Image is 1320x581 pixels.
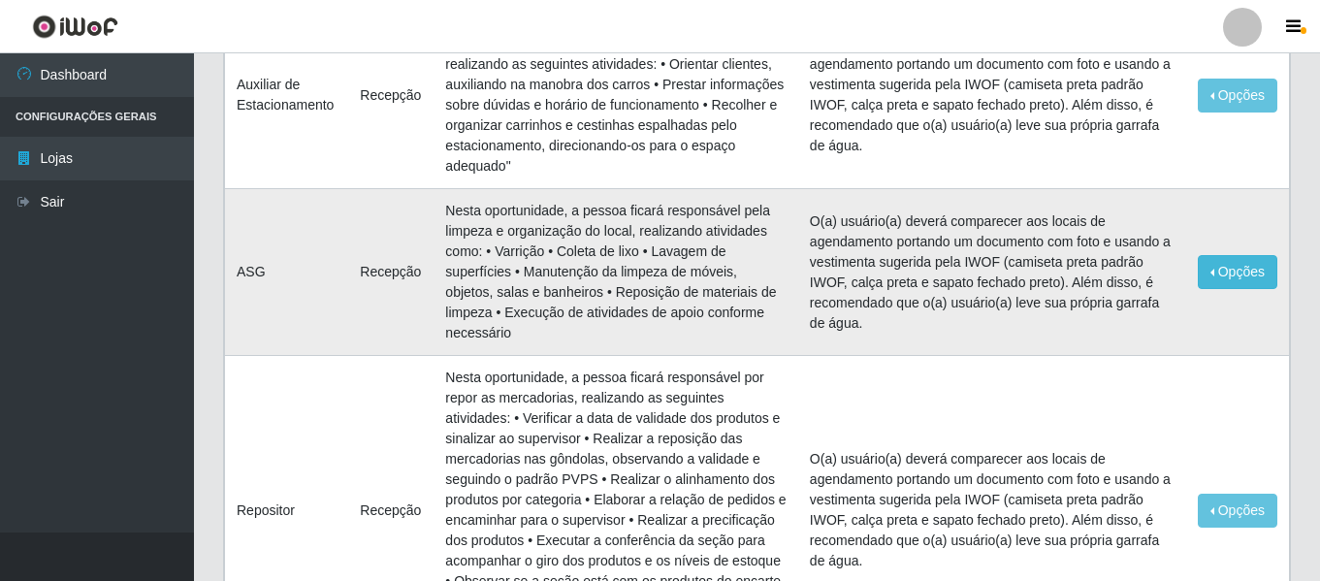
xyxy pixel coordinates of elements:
td: Recepção [348,2,434,189]
button: Opções [1198,255,1277,289]
button: Opções [1198,79,1277,113]
td: Auxiliar de Estacionamento [225,2,349,189]
td: Nesta oportunidade, a pessoa será responsável pelo controle de acesso de veículos no estacionamen... [434,2,798,189]
td: O(a) usuário(a) deverá comparecer aos locais de agendamento portando um documento com foto e usan... [798,189,1186,356]
td: Nesta oportunidade, a pessoa ficará responsável pela limpeza e organização do local, realizando a... [434,189,798,356]
button: Opções [1198,494,1277,528]
td: O(a) usuário(a) deverá comparecer aos locais de agendamento portando um documento com foto e usan... [798,2,1186,189]
td: Recepção [348,189,434,356]
img: CoreUI Logo [32,15,118,39]
td: ASG [225,189,349,356]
